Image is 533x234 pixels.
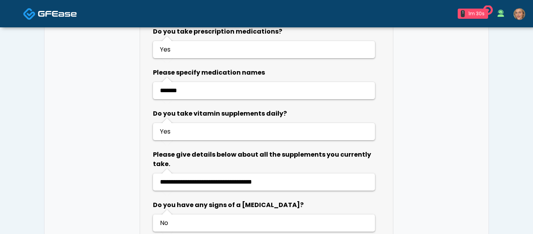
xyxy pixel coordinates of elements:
img: Docovia [38,10,77,18]
img: Heather Voss [513,8,525,20]
a: Docovia [23,1,77,26]
b: Do you have any signs of a [MEDICAL_DATA]? [153,200,304,209]
a: 1 1m 30s [453,5,493,22]
button: Open LiveChat chat widget [6,3,30,27]
b: Please specify medication names [153,68,265,77]
div: 1 [461,10,465,17]
span: Yes [160,45,171,54]
span: No [160,218,168,227]
b: Do you take prescription medications? [153,27,282,36]
b: Do you take vitamin supplements daily? [153,109,287,118]
b: Please give details below about all the supplements you currently take. [153,150,371,168]
div: 1m 30s [468,10,485,17]
img: Docovia [23,7,36,20]
span: Yes [160,127,171,136]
